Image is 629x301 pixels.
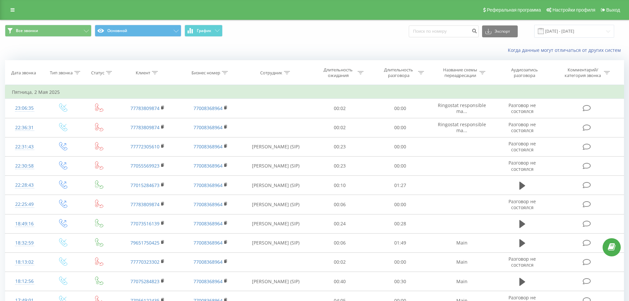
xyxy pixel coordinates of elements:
[310,137,370,156] td: 00:23
[370,137,431,156] td: 00:00
[193,220,223,227] a: 77008368964
[12,121,37,134] div: 22:36:31
[192,70,220,76] div: Бизнес номер
[310,195,370,214] td: 00:06
[130,182,159,188] a: 77015284673
[130,220,159,227] a: 77073516139
[508,102,536,114] span: Разговор не состоялся
[130,143,159,150] a: 77772305610
[193,163,223,169] a: 77008368964
[197,28,211,33] span: График
[564,67,602,78] div: Комментарий/категория звонка
[136,70,150,76] div: Клиент
[508,160,536,172] span: Разговор не состоялся
[12,198,37,211] div: 22:25:49
[409,25,479,37] input: Поиск по номеру
[11,70,36,76] div: Дата звонка
[242,272,310,291] td: [PERSON_NAME] (SIP)
[242,156,310,175] td: [PERSON_NAME] (SIP)
[12,275,37,288] div: 18:12:56
[310,252,370,272] td: 00:02
[193,124,223,131] a: 77008368964
[438,121,486,133] span: Ringostat responsible ma...
[487,7,541,13] span: Реферальная программа
[430,272,493,291] td: Main
[381,67,416,78] div: Длительность разговора
[12,140,37,153] div: 22:31:43
[370,214,431,233] td: 00:28
[310,118,370,137] td: 00:02
[310,176,370,195] td: 00:10
[260,70,282,76] div: Сотрудник
[130,240,159,246] a: 79651750425
[430,233,493,252] td: Main
[5,86,624,99] td: Пятница, 2 Мая 2025
[12,256,37,269] div: 18:13:02
[242,214,310,233] td: [PERSON_NAME] (SIP)
[310,99,370,118] td: 00:02
[606,7,620,13] span: Выход
[193,143,223,150] a: 77008368964
[370,99,431,118] td: 00:00
[193,201,223,207] a: 77008368964
[130,124,159,131] a: 77783809874
[508,47,624,53] a: Когда данные могут отличаться от других систем
[193,105,223,111] a: 77008368964
[130,278,159,284] a: 77075284823
[16,28,38,33] span: Все звонки
[310,233,370,252] td: 00:06
[12,237,37,249] div: 18:32:59
[552,7,595,13] span: Настройки профиля
[193,182,223,188] a: 77008368964
[442,67,478,78] div: Название схемы переадресации
[482,25,518,37] button: Экспорт
[370,272,431,291] td: 00:30
[508,256,536,268] span: Разговор не состоялся
[508,140,536,153] span: Разговор не состоялся
[242,233,310,252] td: [PERSON_NAME] (SIP)
[130,259,159,265] a: 77770323302
[370,195,431,214] td: 00:00
[503,67,546,78] div: Аудиозапись разговора
[321,67,356,78] div: Длительность ожидания
[370,118,431,137] td: 00:00
[370,156,431,175] td: 00:00
[508,198,536,210] span: Разговор не состоялся
[130,105,159,111] a: 77783809874
[438,102,486,114] span: Ringostat responsible ma...
[310,272,370,291] td: 00:40
[193,240,223,246] a: 77008368964
[310,156,370,175] td: 00:23
[95,25,181,37] button: Основной
[242,195,310,214] td: [PERSON_NAME] (SIP)
[193,278,223,284] a: 77008368964
[430,252,493,272] td: Main
[130,201,159,207] a: 77783809874
[91,70,104,76] div: Статус
[370,233,431,252] td: 01:49
[12,102,37,115] div: 23:06:35
[12,217,37,230] div: 18:49:16
[370,176,431,195] td: 01:27
[130,163,159,169] a: 77055569923
[12,160,37,172] div: 22:30:58
[12,179,37,192] div: 22:28:43
[242,137,310,156] td: [PERSON_NAME] (SIP)
[193,259,223,265] a: 77008368964
[242,176,310,195] td: [PERSON_NAME] (SIP)
[370,252,431,272] td: 00:00
[185,25,223,37] button: График
[508,121,536,133] span: Разговор не состоялся
[310,214,370,233] td: 00:24
[5,25,91,37] button: Все звонки
[50,70,73,76] div: Тип звонка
